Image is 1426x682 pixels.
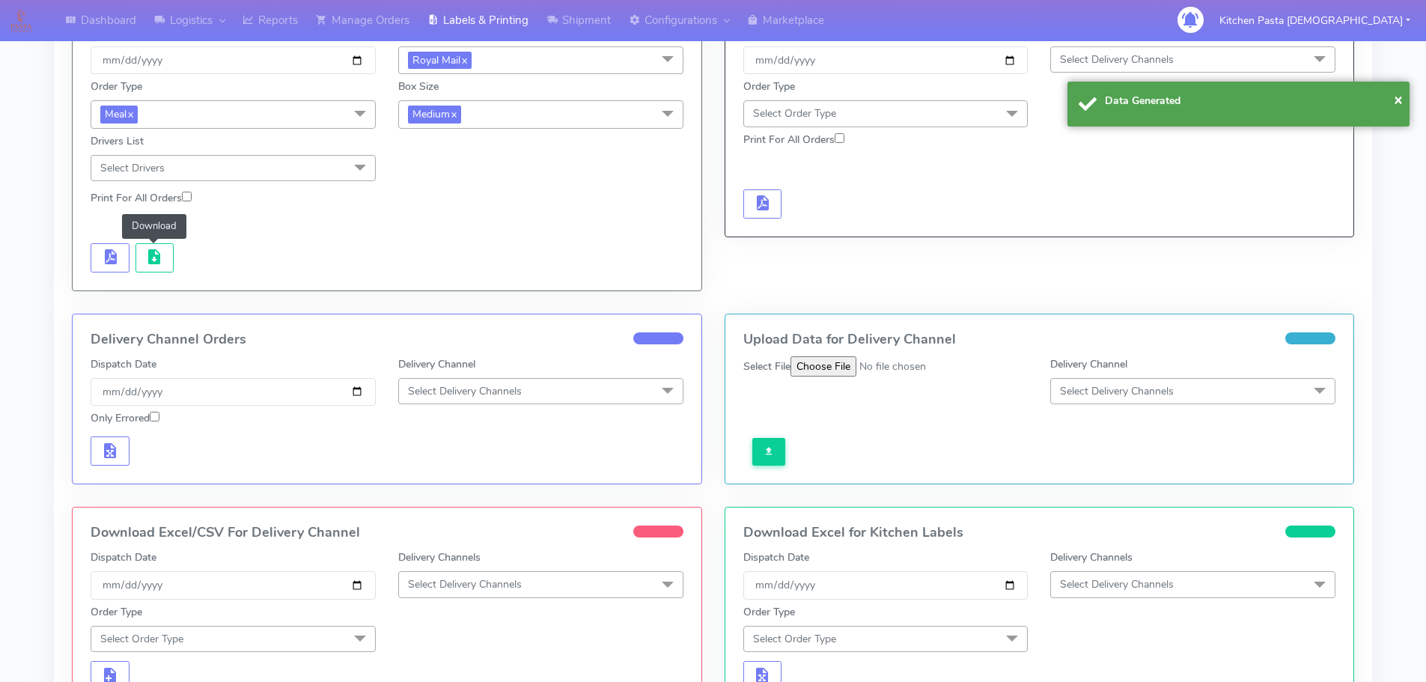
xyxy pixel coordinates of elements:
[450,106,457,121] a: x
[743,526,1336,541] h4: Download Excel for Kitchen Labels
[91,332,683,347] h4: Delivery Channel Orders
[1394,89,1403,109] span: ×
[408,384,522,398] span: Select Delivery Channels
[460,52,467,67] a: x
[408,106,461,123] span: Medium
[91,604,142,620] label: Order Type
[1050,356,1127,372] label: Delivery Channel
[1060,384,1174,398] span: Select Delivery Channels
[398,549,481,565] label: Delivery Channels
[743,332,1336,347] h4: Upload Data for Delivery Channel
[182,192,192,201] input: Print For All Orders
[743,549,809,565] label: Dispatch Date
[743,132,844,147] label: Print For All Orders
[408,52,472,69] span: Royal Mail
[91,190,192,206] label: Print For All Orders
[91,356,156,372] label: Dispatch Date
[91,79,142,94] label: Order Type
[1060,577,1174,591] span: Select Delivery Channels
[1105,93,1398,109] div: Data Generated
[100,632,183,646] span: Select Order Type
[753,106,836,121] span: Select Order Type
[1208,5,1422,36] button: Kitchen Pasta [DEMOGRAPHIC_DATA]
[1050,549,1133,565] label: Delivery Channels
[127,106,133,121] a: x
[408,577,522,591] span: Select Delivery Channels
[743,604,795,620] label: Order Type
[1060,52,1174,67] span: Select Delivery Channels
[398,79,439,94] label: Box Size
[743,359,790,374] label: Select File
[1394,88,1403,111] button: Close
[91,549,156,565] label: Dispatch Date
[835,133,844,143] input: Print For All Orders
[398,356,475,372] label: Delivery Channel
[100,106,138,123] span: Meal
[100,161,165,175] span: Select Drivers
[91,410,159,426] label: Only Errored
[150,412,159,421] input: Only Errored
[91,133,144,149] label: Drivers List
[743,79,795,94] label: Order Type
[91,526,683,541] h4: Download Excel/CSV For Delivery Channel
[753,632,836,646] span: Select Order Type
